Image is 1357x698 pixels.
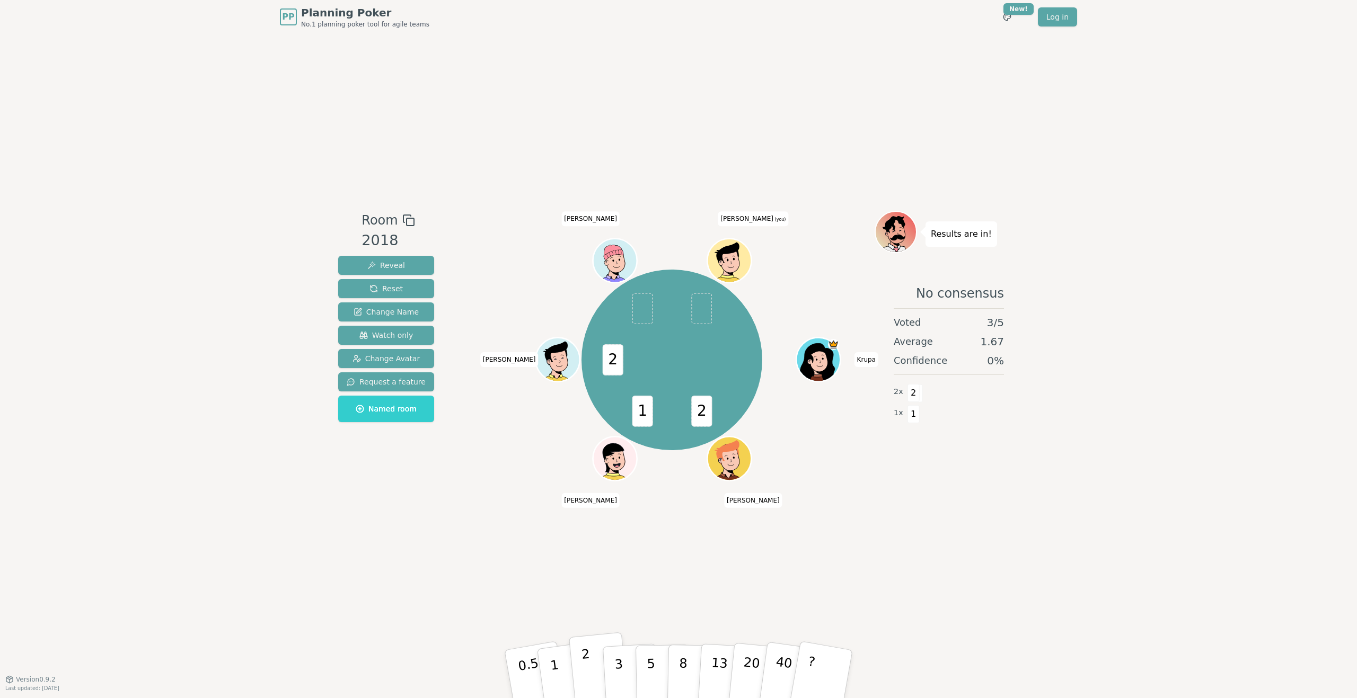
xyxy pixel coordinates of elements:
[338,396,434,422] button: Named room
[338,372,434,391] button: Request a feature
[338,256,434,275] button: Reveal
[561,212,620,227] span: Click to change your name
[338,349,434,368] button: Change Avatar
[894,353,947,368] span: Confidence
[931,227,992,241] p: Results are in!
[1003,3,1034,15] div: New!
[632,396,653,427] span: 1
[280,5,429,29] a: PPPlanning PokerNo.1 planning poker tool for agile teams
[828,339,839,350] span: Krupa is the host
[353,353,420,364] span: Change Avatar
[362,230,415,252] div: 2018
[894,315,921,330] span: Voted
[916,285,1004,302] span: No consensus
[998,7,1017,26] button: New!
[602,344,623,375] span: 2
[987,353,1004,368] span: 0 %
[708,240,750,281] button: Click to change your avatar
[369,283,403,294] span: Reset
[894,334,933,349] span: Average
[367,260,405,271] span: Reveal
[773,218,786,222] span: (you)
[362,211,398,230] span: Room
[356,404,417,414] span: Named room
[894,407,903,419] span: 1 x
[282,11,294,23] span: PP
[338,326,434,345] button: Watch only
[354,307,419,317] span: Change Name
[338,279,434,298] button: Reset
[561,493,620,508] span: Click to change your name
[5,685,59,691] span: Last updated: [DATE]
[301,5,429,20] span: Planning Poker
[480,352,539,367] span: Click to change your name
[5,675,56,684] button: Version0.9.2
[691,396,712,427] span: 2
[907,384,920,402] span: 2
[1038,7,1077,26] a: Log in
[980,334,1004,349] span: 1.67
[347,377,426,387] span: Request a feature
[718,212,788,227] span: Click to change your name
[301,20,429,29] span: No.1 planning poker tool for agile teams
[907,405,920,423] span: 1
[724,493,782,508] span: Click to change your name
[16,675,56,684] span: Version 0.9.2
[987,315,1004,330] span: 3 / 5
[359,330,413,341] span: Watch only
[854,352,878,367] span: Click to change your name
[338,302,434,321] button: Change Name
[894,386,903,398] span: 2 x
